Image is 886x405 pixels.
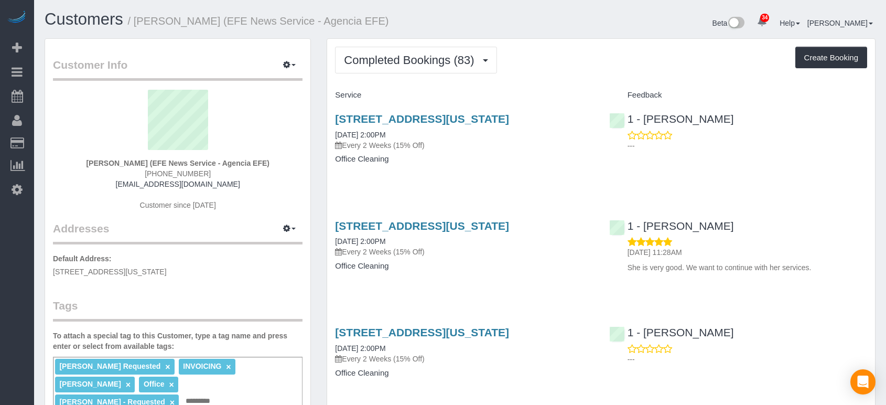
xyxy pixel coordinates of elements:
span: [PHONE_NUMBER] [145,169,211,178]
span: Completed Bookings (83) [344,54,479,67]
a: 34 [752,10,772,34]
legend: Customer Info [53,57,302,81]
a: 1 - [PERSON_NAME] [609,326,734,338]
a: [STREET_ADDRESS][US_STATE] [335,326,509,338]
span: [PERSON_NAME] Requested [59,362,160,370]
a: Help [780,19,800,27]
a: 1 - [PERSON_NAME] [609,220,734,232]
p: [DATE] 11:28AM [628,247,867,258]
h4: Office Cleaning [335,262,593,271]
a: × [226,363,231,371]
p: --- [628,354,867,365]
span: Customer since [DATE] [140,201,216,209]
p: Every 2 Weeks (15% Off) [335,140,593,151]
a: [DATE] 2:00PM [335,344,385,353]
img: New interface [727,17,744,30]
span: [PERSON_NAME] [59,380,121,388]
a: Beta [712,19,745,27]
button: Completed Bookings (83) [335,47,496,73]
a: × [165,363,170,371]
p: She is very good. We want to continue with her services. [628,262,867,273]
span: INVOICING [183,362,221,370]
a: [PERSON_NAME] [807,19,873,27]
small: / [PERSON_NAME] (EFE News Service - Agencia EFE) [128,15,389,27]
span: 34 [760,14,769,22]
p: Every 2 Weeks (15% Off) [335,247,593,257]
label: To attach a special tag to this Customer, type a tag name and press enter or select from availabl... [53,331,302,351]
a: [STREET_ADDRESS][US_STATE] [335,220,509,232]
a: [DATE] 2:00PM [335,131,385,139]
h4: Office Cleaning [335,155,593,164]
p: Every 2 Weeks (15% Off) [335,354,593,364]
a: [DATE] 2:00PM [335,237,385,246]
h4: Office Cleaning [335,369,593,378]
label: Default Address: [53,253,112,264]
h4: Feedback [609,91,867,100]
a: Customers [45,10,123,28]
div: Open Intercom Messenger [850,369,876,395]
legend: Tags [53,298,302,322]
button: Create Booking [795,47,867,69]
img: Automaid Logo [6,10,27,25]
a: [STREET_ADDRESS][US_STATE] [335,113,509,125]
h4: Service [335,91,593,100]
span: Office [144,380,165,388]
a: [EMAIL_ADDRESS][DOMAIN_NAME] [116,180,240,188]
a: 1 - [PERSON_NAME] [609,113,734,125]
a: × [126,380,131,389]
a: × [169,380,174,389]
span: [STREET_ADDRESS][US_STATE] [53,268,167,276]
strong: [PERSON_NAME] (EFE News Service - Agencia EFE) [86,159,269,167]
p: --- [628,141,867,151]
